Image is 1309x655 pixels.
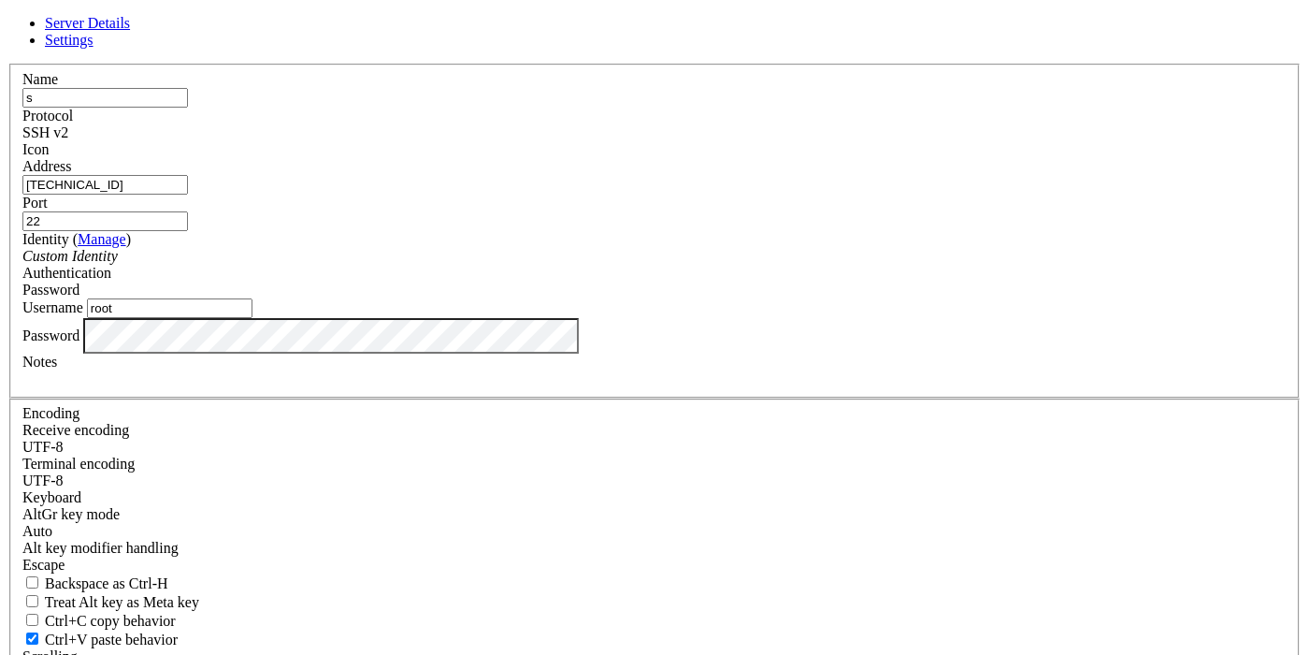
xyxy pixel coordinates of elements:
label: Password [22,327,79,342]
label: Port [22,195,48,211]
input: Backspace as Ctrl-H [26,576,38,589]
span: UTF-8 [22,439,64,455]
a: Manage [78,231,126,247]
label: The default terminal encoding. ISO-2022 enables character map translations (like graphics maps). ... [22,456,135,472]
div: Password [22,282,1287,298]
div: UTF-8 [22,439,1287,456]
label: Authentication [22,265,111,281]
a: Server Details [45,15,130,31]
input: Treat Alt key as Meta key [26,595,38,607]
span: Ctrl+V paste behavior [45,632,178,648]
label: Username [22,299,83,315]
span: Escape [22,557,65,573]
label: Ctrl+V pastes if true, sends ^V to host if false. Ctrl+Shift+V sends ^V to host if true, pastes i... [22,632,178,648]
label: Protocol [22,108,73,124]
span: Password [22,282,79,298]
div: Escape [22,557,1287,574]
span: Auto [22,523,52,539]
label: Set the expected encoding for data received from the host. If the encodings do not match, visual ... [22,422,129,438]
label: Encoding [22,405,79,421]
span: SSH v2 [22,124,68,140]
i: Custom Identity [22,248,118,264]
div: Auto [22,523,1287,540]
input: Port Number [22,211,188,231]
label: Set the expected encoding for data received from the host. If the encodings do not match, visual ... [22,506,120,522]
label: Ctrl-C copies if true, send ^C to host if false. Ctrl-Shift-C sends ^C to host if true, copies if... [22,613,176,629]
span: Backspace as Ctrl-H [45,575,168,591]
label: Controls how the Alt key is handled. Escape: Send an ESC prefix. 8-Bit: Add 128 to the typed char... [22,540,179,556]
input: Server Name [22,88,188,108]
input: Host Name or IP [22,175,188,195]
input: Ctrl+V paste behavior [26,633,38,645]
div: Custom Identity [22,248,1287,265]
label: Whether the Alt key acts as a Meta key or as a distinct Alt key. [22,594,199,610]
a: Settings [45,32,93,48]
input: Ctrl+C copy behavior [26,614,38,626]
span: UTF-8 [22,473,64,488]
label: Keyboard [22,489,81,505]
div: SSH v2 [22,124,1287,141]
span: ( ) [73,231,131,247]
label: Address [22,158,71,174]
label: Notes [22,354,57,370]
label: Name [22,71,58,87]
span: Treat Alt key as Meta key [45,594,199,610]
input: Login Username [87,298,252,318]
div: UTF-8 [22,473,1287,489]
label: Icon [22,141,49,157]
label: If true, the backspace should send BS ('\x08', aka ^H). Otherwise the backspace key should send '... [22,575,168,591]
label: Identity [22,231,131,247]
span: Ctrl+C copy behavior [45,613,176,629]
